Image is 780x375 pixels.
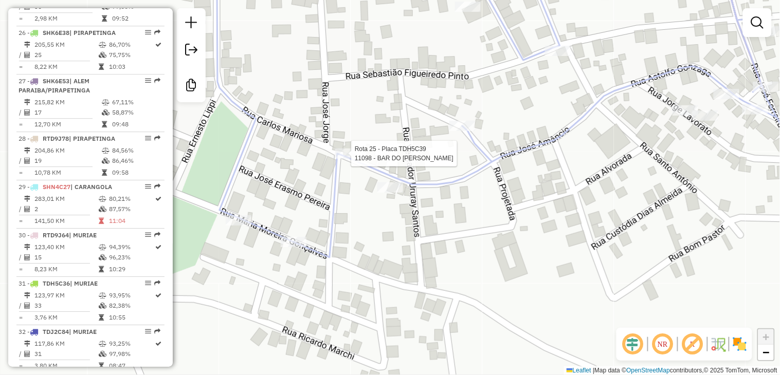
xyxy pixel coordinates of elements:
[19,183,112,191] span: 29 -
[758,345,774,360] a: Zoom out
[34,145,101,156] td: 204,86 KM
[112,145,160,156] td: 84,56%
[108,252,155,262] td: 96,23%
[24,351,30,357] i: Total de Atividades
[24,42,30,48] i: Distância Total
[621,332,645,357] span: Ocultar deslocamento
[24,109,30,116] i: Total de Atividades
[69,135,115,142] span: | PIRAPETINGA
[70,279,98,287] span: | MURIAE
[24,303,30,309] i: Total de Atividades
[108,50,155,60] td: 75,75%
[108,204,155,214] td: 87,57%
[34,97,101,107] td: 215,82 KM
[108,312,155,323] td: 10:55
[99,341,106,347] i: % de utilização do peso
[19,167,24,178] td: =
[102,15,107,22] i: Tempo total em rota
[99,64,104,70] i: Tempo total em rota
[763,346,770,359] span: −
[145,232,151,238] em: Opções
[567,367,591,374] a: Leaflet
[108,339,155,349] td: 93,25%
[99,196,106,202] i: % de utilização do peso
[19,156,24,166] td: /
[19,29,116,36] span: 26 -
[108,62,155,72] td: 10:03
[154,232,160,238] em: Rota exportada
[99,351,106,357] i: % de utilização da cubagem
[34,301,98,311] td: 33
[19,135,115,142] span: 28 -
[70,183,112,191] span: | CARANGOLA
[763,330,770,343] span: +
[99,266,104,272] i: Tempo total em rota
[112,167,160,178] td: 09:58
[19,301,24,311] td: /
[145,78,151,84] em: Opções
[154,135,160,141] em: Rota exportada
[43,135,69,142] span: RTD9J78
[108,194,155,204] td: 80,21%
[145,183,151,190] em: Opções
[19,62,24,72] td: =
[34,264,98,274] td: 8,23 KM
[69,231,97,239] span: | MURIAE
[154,280,160,286] em: Rota exportada
[102,170,107,176] i: Tempo total em rota
[108,242,155,252] td: 94,39%
[112,97,160,107] td: 67,11%
[112,156,160,166] td: 86,46%
[34,119,101,129] td: 12,70 KM
[24,99,30,105] i: Distância Total
[24,52,30,58] i: Total de Atividades
[156,196,162,202] i: Rota otimizada
[19,361,24,371] td: =
[156,244,162,250] i: Rota otimizada
[154,328,160,334] em: Rota exportada
[19,349,24,359] td: /
[43,328,69,335] span: TDJ2C84
[154,78,160,84] em: Rota exportada
[34,216,98,226] td: 141,50 KM
[627,367,670,374] a: OpenStreetMap
[19,119,24,129] td: =
[99,363,104,369] i: Tempo total em rota
[34,312,98,323] td: 3,76 KM
[99,254,106,260] i: % de utilização da cubagem
[145,29,151,35] em: Opções
[69,328,97,335] span: | MURIAE
[34,194,98,204] td: 283,01 KM
[19,231,97,239] span: 30 -
[564,366,780,375] div: Map data © contributors,© 2025 TomTom, Microsoft
[34,62,98,72] td: 8,22 KM
[43,279,70,287] span: TDH5C36
[34,242,98,252] td: 123,40 KM
[102,147,110,154] i: % de utilização do peso
[112,107,160,118] td: 58,87%
[99,244,106,250] i: % de utilização do peso
[108,301,155,311] td: 82,38%
[145,328,151,334] em: Opções
[34,290,98,301] td: 123,97 KM
[24,147,30,154] i: Distância Total
[34,361,98,371] td: 3,80 KM
[156,341,162,347] i: Rota otimizada
[34,40,98,50] td: 205,55 KM
[19,279,98,287] span: 31 -
[108,349,155,359] td: 97,98%
[99,314,104,321] i: Tempo total em rota
[156,292,162,298] i: Rota otimizada
[108,40,155,50] td: 86,70%
[181,12,202,35] a: Nova sessão e pesquisa
[102,99,110,105] i: % de utilização do peso
[43,77,69,85] span: SHK6E53
[181,40,202,63] a: Exportar sessão
[593,367,594,374] span: |
[19,13,24,24] td: =
[112,13,160,24] td: 09:52
[24,292,30,298] i: Distância Total
[19,107,24,118] td: /
[758,329,774,345] a: Zoom in
[19,252,24,262] td: /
